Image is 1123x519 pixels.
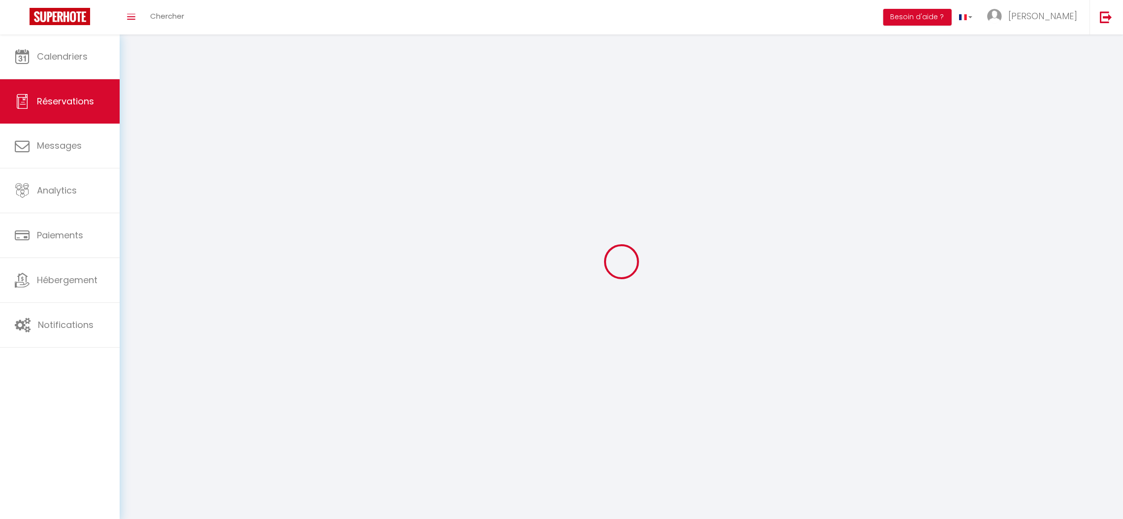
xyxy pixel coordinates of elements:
img: Super Booking [30,8,90,25]
img: logout [1100,11,1112,23]
span: Analytics [37,184,77,196]
span: Réservations [37,95,94,107]
span: [PERSON_NAME] [1008,10,1077,22]
span: Notifications [38,319,94,331]
span: Chercher [150,11,184,21]
img: ... [987,9,1002,24]
span: Hébergement [37,274,97,286]
span: Messages [37,139,82,152]
button: Besoin d'aide ? [883,9,952,26]
span: Calendriers [37,50,88,63]
span: Paiements [37,229,83,241]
